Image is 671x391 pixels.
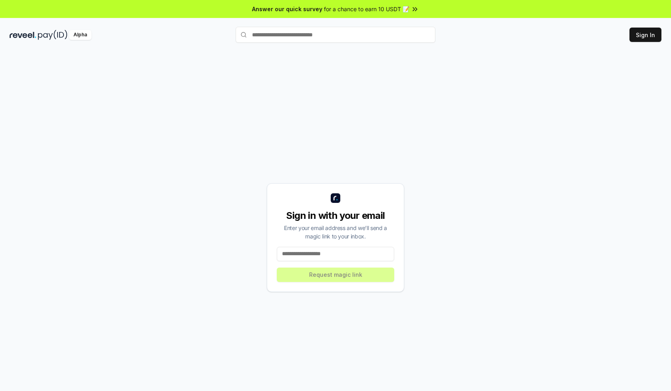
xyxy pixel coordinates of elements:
[324,5,409,13] span: for a chance to earn 10 USDT 📝
[331,193,340,203] img: logo_small
[277,224,394,240] div: Enter your email address and we’ll send a magic link to your inbox.
[69,30,91,40] div: Alpha
[629,28,661,42] button: Sign In
[10,30,36,40] img: reveel_dark
[277,209,394,222] div: Sign in with your email
[38,30,67,40] img: pay_id
[252,5,322,13] span: Answer our quick survey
